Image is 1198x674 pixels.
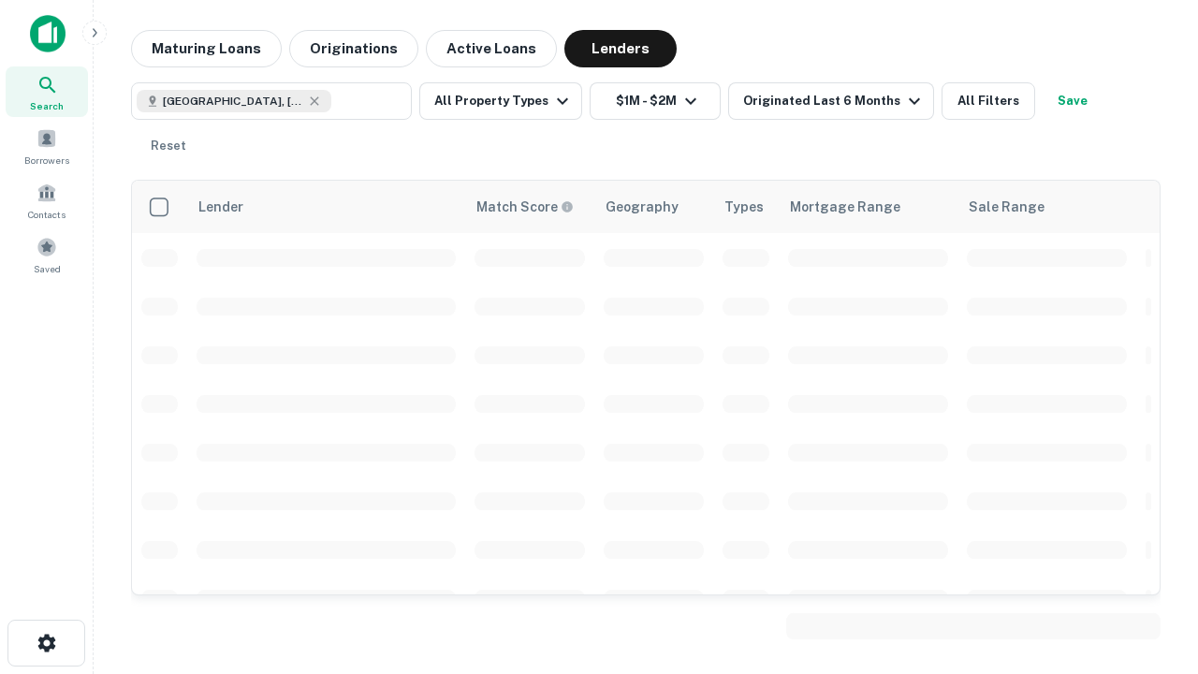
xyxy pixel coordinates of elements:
[6,175,88,226] a: Contacts
[289,30,418,67] button: Originations
[590,82,721,120] button: $1M - $2M
[426,30,557,67] button: Active Loans
[1043,82,1103,120] button: Save your search to get updates of matches that match your search criteria.
[969,196,1045,218] div: Sale Range
[28,207,66,222] span: Contacts
[24,153,69,168] span: Borrowers
[564,30,677,67] button: Lenders
[163,93,303,110] span: [GEOGRAPHIC_DATA], [GEOGRAPHIC_DATA], [GEOGRAPHIC_DATA]
[779,181,957,233] th: Mortgage Range
[1104,524,1198,614] iframe: Chat Widget
[34,261,61,276] span: Saved
[465,181,594,233] th: Capitalize uses an advanced AI algorithm to match your search with the best lender. The match sco...
[131,30,282,67] button: Maturing Loans
[30,15,66,52] img: capitalize-icon.png
[419,82,582,120] button: All Property Types
[942,82,1035,120] button: All Filters
[594,181,713,233] th: Geography
[187,181,465,233] th: Lender
[30,98,64,113] span: Search
[728,82,934,120] button: Originated Last 6 Months
[476,197,574,217] div: Capitalize uses an advanced AI algorithm to match your search with the best lender. The match sco...
[198,196,243,218] div: Lender
[790,196,900,218] div: Mortgage Range
[606,196,679,218] div: Geography
[476,197,570,217] h6: Match Score
[724,196,764,218] div: Types
[6,66,88,117] a: Search
[139,127,198,165] button: Reset
[713,181,779,233] th: Types
[6,121,88,171] a: Borrowers
[6,229,88,280] a: Saved
[743,90,926,112] div: Originated Last 6 Months
[957,181,1136,233] th: Sale Range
